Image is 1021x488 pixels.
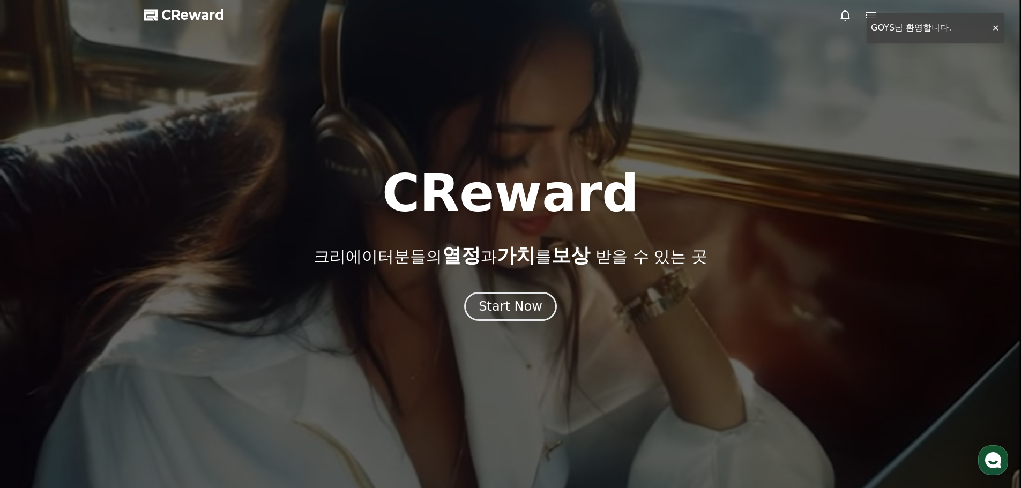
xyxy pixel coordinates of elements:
span: 홈 [34,356,40,364]
span: 보상 [552,244,590,266]
h1: CReward [382,168,639,219]
a: 설정 [138,340,206,366]
a: CReward [144,6,225,24]
span: 대화 [98,356,111,365]
a: 대화 [71,340,138,366]
span: 가치 [497,244,535,266]
span: CReward [161,6,225,24]
button: Start Now [464,292,557,321]
a: Start Now [464,303,557,313]
span: 설정 [166,356,178,364]
p: 크리에이터분들의 과 를 받을 수 있는 곳 [314,245,707,266]
a: 홈 [3,340,71,366]
span: 열정 [442,244,481,266]
div: Start Now [479,298,542,315]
